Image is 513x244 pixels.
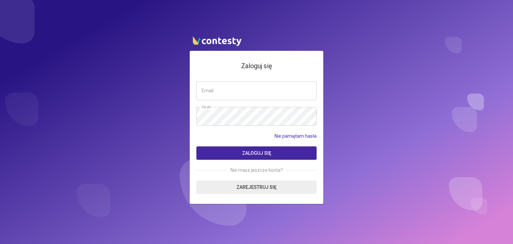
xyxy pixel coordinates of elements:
img: contesty logo [190,33,243,47]
button: Zaloguj się [196,146,317,160]
a: Zarejestruj się [196,180,317,194]
span: Zaloguj się [242,150,271,156]
a: Nie pamiętam hasła [275,132,317,140]
h4: Zaloguj się [196,61,317,71]
span: Nie masz jeszcze konta? [227,166,286,174]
